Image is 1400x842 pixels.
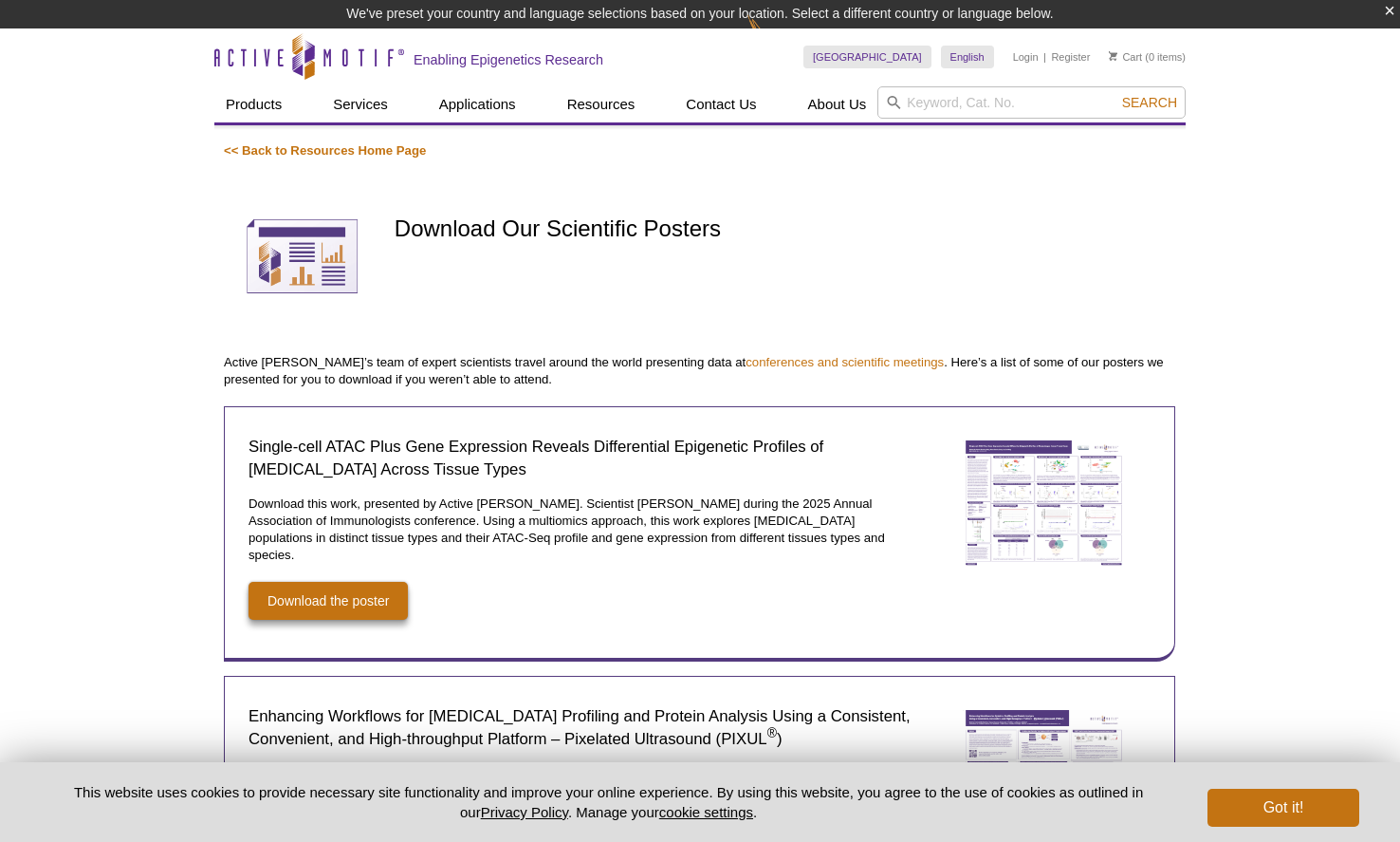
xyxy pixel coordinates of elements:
[877,86,1186,119] input: Keyword, Cat. No.
[224,178,380,335] img: Scientific Posters
[746,355,944,369] a: conferences and scientific meetings
[1013,50,1039,64] a: Login
[481,804,568,820] a: Privacy Policy
[1116,94,1183,111] button: Search
[414,51,603,68] h2: Enabling Epigenetics Research
[1043,46,1046,68] li: |
[428,86,527,122] a: Applications
[249,582,408,620] a: Download the poster
[224,354,1176,388] p: Active [PERSON_NAME]’s team of expert scientists travel around the world presenting data at . Her...
[249,496,912,564] p: Download this work, presented by Active [PERSON_NAME]. Scientist [PERSON_NAME] during the 2025 An...
[797,86,878,122] a: About Us
[949,426,1138,580] img: Single-cell ATAC Plus Gene Expression Reveals Differential Epigenetic Profiles of Macrophages Acr...
[556,86,647,122] a: Resources
[949,426,1138,585] a: Single-cell ATAC Plus Gene Expression Reveals Differential Epigenetic Profiles of Macrophages Acr...
[1122,95,1177,110] span: Search
[674,86,767,122] a: Contact Us
[249,436,912,481] h2: Single-cell ATAC Plus Gene Expression Reveals Differential Epigenetic Profiles of [MEDICAL_DATA] ...
[1109,50,1142,64] a: Cart
[767,725,777,740] sup: ®
[1109,46,1186,68] li: (0 items)
[249,705,912,751] h2: Enhancing Workflows for [MEDICAL_DATA] Profiling and Protein Analysis Using a Consistent, Conveni...
[1109,51,1117,61] img: Your Cart
[1051,50,1090,64] a: Register
[395,216,1176,244] h1: Download Our Scientific Posters
[1207,789,1359,827] button: Got it!
[224,143,426,158] a: << Back to Resources Home Page
[659,804,753,820] button: cookie settings
[941,46,994,68] a: English
[214,86,293,122] a: Products
[322,86,399,122] a: Services
[747,14,798,59] img: Change Here
[41,782,1176,822] p: This website uses cookies to provide necessary site functionality and improve your online experie...
[803,46,931,68] a: [GEOGRAPHIC_DATA]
